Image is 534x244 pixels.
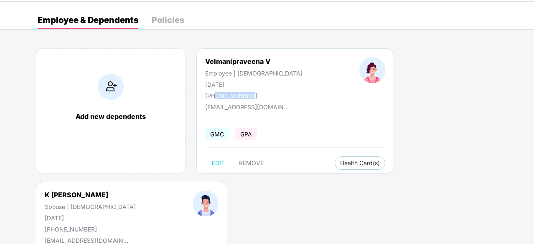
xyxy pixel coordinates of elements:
[340,161,380,165] span: Health Card(s)
[205,128,229,140] span: GMC
[239,160,264,166] span: REMOVE
[335,156,385,170] button: Health Card(s)
[152,16,184,24] div: Policies
[205,92,303,99] div: [PHONE_NUMBER]
[45,112,177,121] div: Add new dependents
[45,203,136,210] div: Spouse | [DEMOGRAPHIC_DATA]
[45,214,136,221] div: [DATE]
[205,57,303,65] div: Velmanipraveena V
[45,237,128,244] div: [EMAIL_ADDRESS][DOMAIN_NAME]
[205,70,303,77] div: Employee | [DEMOGRAPHIC_DATA]
[205,81,303,88] div: [DATE]
[235,128,257,140] span: GPA
[45,191,136,199] div: K [PERSON_NAME]
[98,74,124,100] img: addIcon
[232,156,270,170] button: REMOVE
[193,191,219,216] img: profileImage
[205,103,289,111] div: [EMAIL_ADDRESS][DOMAIN_NAME]
[205,156,231,170] button: EDIT
[359,57,385,83] img: profileImage
[212,160,225,166] span: EDIT
[38,16,138,24] div: Employee & Dependents
[45,226,136,233] div: [PHONE_NUMBER]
